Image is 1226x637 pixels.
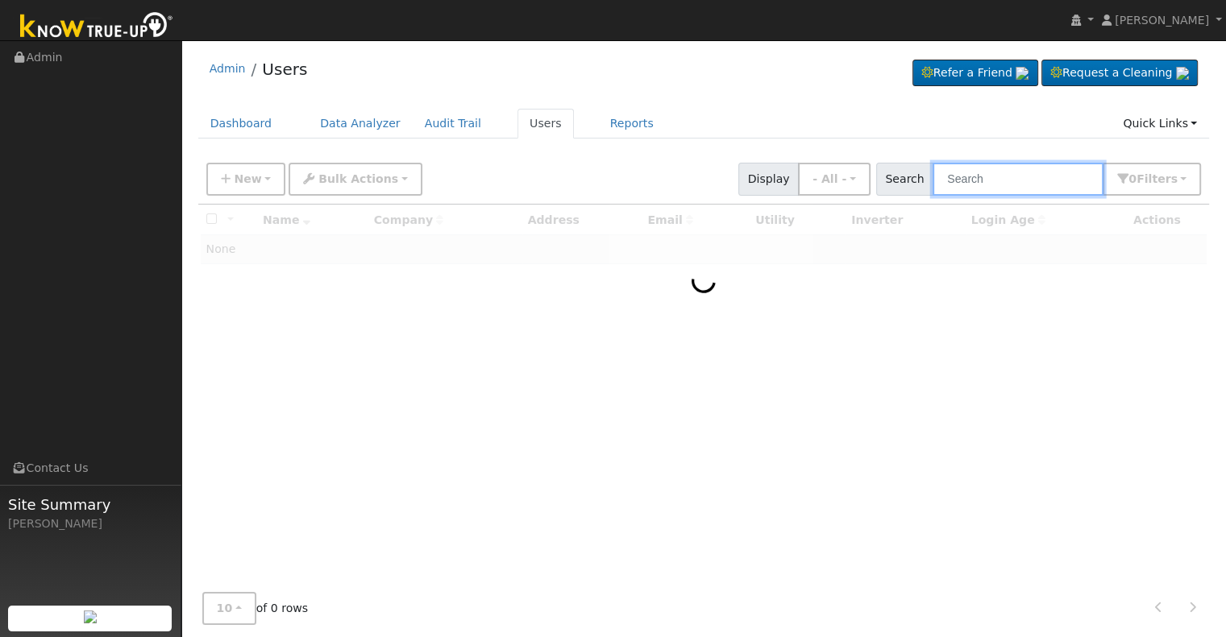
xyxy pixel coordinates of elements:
button: 0Filters [1103,163,1201,196]
span: New [234,172,261,185]
span: [PERSON_NAME] [1115,14,1209,27]
img: retrieve [1176,67,1189,80]
button: New [206,163,286,196]
a: Audit Trail [413,109,493,139]
input: Search [933,163,1103,196]
span: s [1170,172,1177,185]
span: Site Summary [8,494,172,515]
span: Search [876,163,933,196]
a: Reports [598,109,666,139]
button: Bulk Actions [289,163,422,196]
img: retrieve [84,610,97,623]
span: 10 [217,602,233,614]
div: [PERSON_NAME] [8,515,172,532]
a: Request a Cleaning [1041,60,1198,87]
a: Dashboard [198,109,285,139]
span: of 0 rows [202,592,309,625]
a: Admin [210,62,246,75]
a: Users [262,60,307,79]
button: 10 [202,592,256,625]
button: - All - [798,163,871,196]
a: Data Analyzer [308,109,413,139]
span: Filter [1137,172,1178,185]
a: Users [517,109,574,139]
img: retrieve [1016,67,1029,80]
span: Display [738,163,799,196]
a: Quick Links [1111,109,1209,139]
span: Bulk Actions [318,172,398,185]
a: Refer a Friend [912,60,1038,87]
img: Know True-Up [12,9,181,45]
